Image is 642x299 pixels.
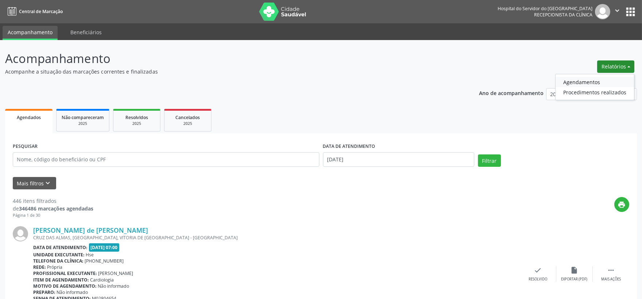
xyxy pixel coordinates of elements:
[118,121,155,126] div: 2025
[13,197,93,205] div: 446 itens filtrados
[479,88,544,97] p: Ano de acompanhamento
[571,266,579,274] i: insert_drive_file
[613,7,621,15] i: 
[13,177,56,190] button: Mais filtroskeyboard_arrow_down
[13,226,28,241] img: img
[170,121,206,126] div: 2025
[607,266,615,274] i: 
[86,252,94,258] span: Hse
[176,114,200,121] span: Cancelados
[33,277,89,283] b: Item de agendamento:
[85,258,124,264] span: [PHONE_NUMBER]
[125,114,148,121] span: Resolvidos
[498,5,592,12] div: Hospital do Servidor do [GEOGRAPHIC_DATA]
[47,264,63,270] span: Própria
[98,283,129,289] span: Não informado
[90,277,114,283] span: Cardiologia
[601,277,621,282] div: Mais ações
[610,4,624,19] button: 
[33,258,83,264] b: Telefone da clínica:
[323,141,376,152] label: DATA DE ATENDIMENTO
[19,8,63,15] span: Central de Marcação
[17,114,41,121] span: Agendados
[65,26,107,39] a: Beneficiários
[57,289,88,295] span: Não informado
[19,205,93,212] strong: 346486 marcações agendadas
[3,26,58,40] a: Acompanhamento
[597,60,634,73] button: Relatórios
[33,264,46,270] b: Rede:
[556,77,634,87] a: Agendamentos
[33,244,87,251] b: Data de atendimento:
[62,114,104,121] span: Não compareceram
[33,289,55,295] b: Preparo:
[561,277,588,282] div: Exportar (PDF)
[534,12,592,18] span: Recepcionista da clínica
[33,235,520,241] div: CRUZ DAS ALMAS, [GEOGRAPHIC_DATA], VITORIA DE [GEOGRAPHIC_DATA] - [GEOGRAPHIC_DATA]
[33,252,85,258] b: Unidade executante:
[89,243,120,252] span: [DATE] 07:00
[62,121,104,126] div: 2025
[44,179,52,187] i: keyboard_arrow_down
[5,5,63,17] a: Central de Marcação
[98,270,133,276] span: [PERSON_NAME]
[614,197,629,212] button: print
[5,68,447,75] p: Acompanhe a situação das marcações correntes e finalizadas
[33,226,148,234] a: [PERSON_NAME] de [PERSON_NAME]
[13,141,38,152] label: PESQUISAR
[624,5,637,18] button: apps
[13,205,93,212] div: de
[534,266,542,274] i: check
[555,74,634,100] ul: Relatórios
[13,212,93,219] div: Página 1 de 30
[618,201,626,209] i: print
[595,4,610,19] img: img
[529,277,547,282] div: Resolvido
[556,87,634,97] a: Procedimentos realizados
[478,154,501,167] button: Filtrar
[33,283,97,289] b: Motivo de agendamento:
[5,50,447,68] p: Acompanhamento
[323,152,474,167] input: Selecione um intervalo
[13,152,319,167] input: Nome, código do beneficiário ou CPF
[33,270,97,276] b: Profissional executante:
